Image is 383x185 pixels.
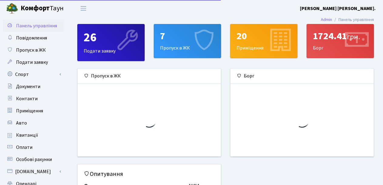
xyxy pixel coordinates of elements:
div: Пропуск в ЖК [78,69,221,84]
a: Admin [321,16,332,23]
a: Повідомлення [3,32,64,44]
a: Подати заявку [3,56,64,68]
div: Борг [307,24,374,58]
a: 20Приміщення [230,24,297,58]
a: Панель управління [3,20,64,32]
a: Пропуск в ЖК [3,44,64,56]
span: Документи [16,83,40,90]
button: Переключити навігацію [76,3,91,13]
span: Повідомлення [16,35,47,41]
a: [DOMAIN_NAME] [3,166,64,178]
a: [PERSON_NAME] [PERSON_NAME]. [300,5,376,12]
span: Квитанції [16,132,38,139]
span: Подати заявку [16,59,48,66]
span: Особові рахунки [16,156,52,163]
a: 26Подати заявку [77,24,145,61]
div: 1724.41 [313,30,368,42]
nav: breadcrumb [312,13,383,26]
div: 26 [84,30,138,45]
b: Комфорт [21,3,50,13]
a: Спорт [3,68,64,81]
div: Пропуск в ЖК [154,24,221,58]
div: Подати заявку [78,24,144,61]
div: 7 [160,30,215,42]
a: Квитанції [3,129,64,141]
div: 20 [237,30,291,42]
span: Панель управління [16,22,57,29]
a: Особові рахунки [3,153,64,166]
span: Пропуск в ЖК [16,47,46,53]
a: Авто [3,117,64,129]
a: Контакти [3,93,64,105]
img: logo.png [6,2,18,15]
h5: Опитування [84,170,215,178]
a: Документи [3,81,64,93]
div: Борг [230,69,374,84]
a: Приміщення [3,105,64,117]
div: Приміщення [230,24,297,58]
span: Приміщення [16,108,43,114]
span: Контакти [16,95,38,102]
li: Панель управління [332,16,374,23]
span: Таун [21,3,64,14]
span: Оплати [16,144,32,151]
a: Оплати [3,141,64,153]
span: Авто [16,120,27,126]
a: 7Пропуск в ЖК [154,24,221,58]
